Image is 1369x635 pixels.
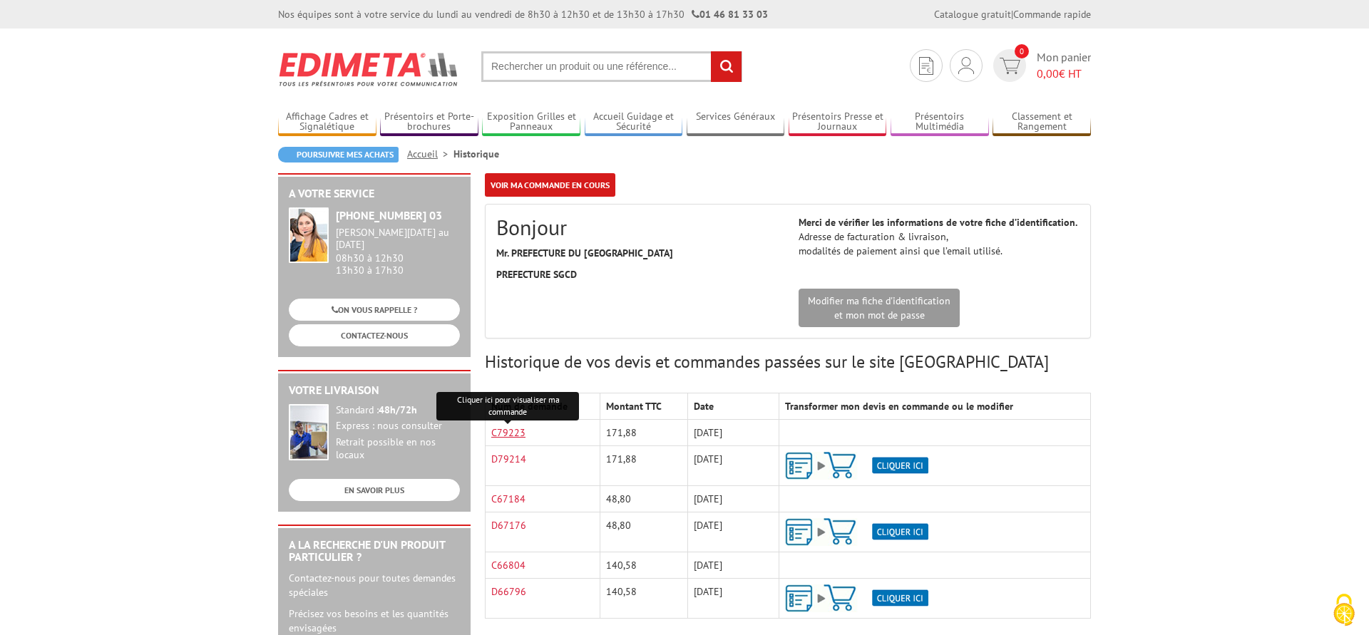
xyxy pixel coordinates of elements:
[799,289,960,327] a: Modifier ma fiche d'identificationet mon mot de passe
[278,43,460,95] img: Edimeta
[688,420,779,446] td: [DATE]
[289,539,460,564] h2: A la recherche d'un produit particulier ?
[600,512,687,552] td: 48,80
[990,49,1091,82] a: devis rapide 0 Mon panier 0,00€ HT
[491,453,526,465] a: D79214
[436,392,579,420] div: Cliquer ici pour visualiser ma commande
[934,8,1011,21] a: Catalogue gratuit
[278,110,376,134] a: Affichage Cadres et Signalétique
[789,110,887,134] a: Présentoirs Presse et Journaux
[482,110,580,134] a: Exposition Grilles et Panneaux
[600,486,687,512] td: 48,80
[1015,44,1029,58] span: 0
[688,552,779,579] td: [DATE]
[785,584,928,612] img: ajout-vers-panier.png
[692,8,768,21] strong: 01 46 81 33 03
[711,51,742,82] input: rechercher
[600,420,687,446] td: 171,88
[496,247,673,259] strong: Mr. PREFECTURE DU [GEOGRAPHIC_DATA]
[1000,58,1020,74] img: devis rapide
[496,268,577,281] strong: PREFECTURE SGCD
[1037,49,1091,82] span: Mon panier
[687,110,785,134] a: Services Généraux
[289,207,329,263] img: widget-service.jpg
[891,110,989,134] a: Présentoirs Multimédia
[688,446,779,486] td: [DATE]
[1013,8,1091,21] a: Commande rapide
[688,579,779,619] td: [DATE]
[336,420,460,433] div: Express : nous consulter
[453,147,499,161] li: Historique
[1319,587,1369,635] button: Cookies (fenêtre modale)
[380,110,478,134] a: Présentoirs et Porte-brochures
[407,148,453,160] a: Accueil
[336,227,460,276] div: 08h30 à 12h30 13h30 à 17h30
[799,216,1077,229] strong: Merci de vérifier les informations de votre fiche d’identification.
[600,579,687,619] td: 140,58
[993,110,1091,134] a: Classement et Rangement
[491,492,525,505] a: C67184
[336,436,460,462] div: Retrait possible en nos locaux
[799,215,1080,258] p: Adresse de facturation & livraison, modalités de paiement ainsi que l’email utilisé.
[688,486,779,512] td: [DATE]
[278,147,399,162] a: Poursuivre mes achats
[919,57,933,75] img: devis rapide
[600,446,687,486] td: 171,88
[289,324,460,346] a: CONTACTEZ-NOUS
[289,571,460,599] p: Contactez-nous pour toutes demandes spéciales
[485,173,615,197] a: Voir ma commande en cours
[289,606,460,635] p: Précisez vos besoins et les quantités envisagées
[785,452,928,480] img: ajout-vers-panier.png
[785,518,928,546] img: ajout-vers-panier.png
[600,552,687,579] td: 140,58
[1037,66,1091,82] span: € HT
[688,393,779,420] th: Date
[336,227,460,251] div: [PERSON_NAME][DATE] au [DATE]
[491,585,526,598] a: D66796
[289,404,329,460] img: widget-livraison.jpg
[481,51,742,82] input: Rechercher un produit ou une référence...
[496,215,777,239] h2: Bonjour
[585,110,683,134] a: Accueil Guidage et Sécurité
[278,7,768,21] div: Nos équipes sont à votre service du lundi au vendredi de 8h30 à 12h30 et de 13h30 à 17h30
[491,426,525,439] a: C79223
[289,299,460,321] a: ON VOUS RAPPELLE ?
[491,559,525,572] a: C66804
[934,7,1091,21] div: |
[600,393,687,420] th: Montant TTC
[491,519,526,532] a: D67176
[1037,66,1059,81] span: 0,00
[289,479,460,501] a: EN SAVOIR PLUS
[779,393,1090,420] th: Transformer mon devis en commande ou le modifier
[379,403,417,416] strong: 48h/72h
[1326,592,1362,628] img: Cookies (fenêtre modale)
[958,57,974,74] img: devis rapide
[688,512,779,552] td: [DATE]
[336,404,460,417] div: Standard :
[289,187,460,200] h2: A votre service
[485,353,1091,371] h3: Historique de vos devis et commandes passées sur le site [GEOGRAPHIC_DATA]
[289,384,460,397] h2: Votre livraison
[336,208,442,222] strong: [PHONE_NUMBER] 03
